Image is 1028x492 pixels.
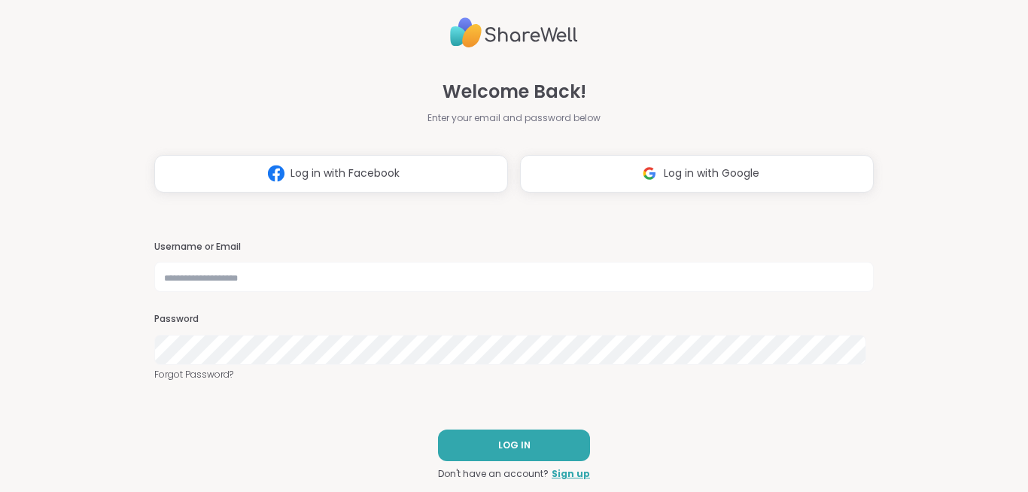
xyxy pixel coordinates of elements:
span: Log in with Facebook [290,166,400,181]
img: ShareWell Logo [450,11,578,54]
a: Sign up [552,467,590,481]
h3: Username or Email [154,241,874,254]
a: Forgot Password? [154,368,874,381]
span: Enter your email and password below [427,111,601,125]
img: ShareWell Logomark [635,159,664,187]
span: Welcome Back! [443,78,586,105]
img: ShareWell Logomark [262,159,290,187]
span: Don't have an account? [438,467,549,481]
h3: Password [154,313,874,326]
span: LOG IN [498,439,531,452]
span: Log in with Google [664,166,759,181]
button: Log in with Google [520,155,874,193]
button: Log in with Facebook [154,155,508,193]
button: LOG IN [438,430,590,461]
